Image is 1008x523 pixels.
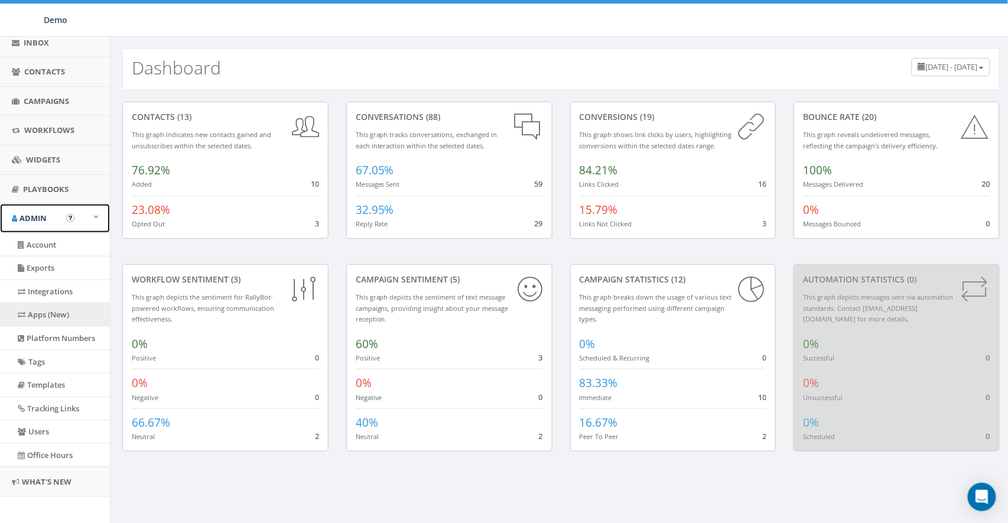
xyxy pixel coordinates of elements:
[580,202,618,217] span: 15.79%
[580,274,767,285] div: Campaign Statistics
[803,163,832,178] span: 100%
[356,393,382,402] small: Negative
[535,178,543,189] span: 59
[356,163,394,178] span: 67.05%
[580,130,732,150] small: This graph shows link clicks by users, highlighting conversions within the selected dates range.
[580,219,632,228] small: Links Not Clicked
[580,432,619,441] small: Peer To Peer
[580,393,612,402] small: Immediate
[803,375,819,391] span: 0%
[132,274,319,285] div: Workflow Sentiment
[803,111,990,123] div: Bounce Rate
[580,353,650,362] small: Scheduled & Recurring
[535,218,543,229] span: 29
[132,111,319,123] div: contacts
[315,392,319,402] span: 0
[175,111,191,122] span: (13)
[356,202,394,217] span: 32.95%
[803,393,843,402] small: Unsuccessful
[803,432,835,441] small: Scheduled
[986,392,990,402] span: 0
[580,180,619,189] small: Links Clicked
[132,202,170,217] span: 23.08%
[580,415,618,430] span: 16.67%
[132,353,156,362] small: Positive
[638,111,655,122] span: (19)
[758,392,766,402] span: 10
[803,353,834,362] small: Successful
[968,483,996,511] div: Open Intercom Messenger
[539,431,543,441] span: 2
[132,336,148,352] span: 0%
[132,432,155,441] small: Neutral
[758,178,766,189] span: 16
[132,219,165,228] small: Opted Out
[19,213,47,223] span: Admin
[24,125,74,135] span: Workflows
[986,431,990,441] span: 0
[539,352,543,363] span: 3
[803,219,861,228] small: Messages Bounced
[26,154,60,165] span: Widgets
[356,130,498,150] small: This graph tracks conversations, exchanged in each interaction within the selected dates.
[24,66,65,77] span: Contacts
[580,163,618,178] span: 84.21%
[22,476,71,487] span: What's New
[356,180,400,189] small: Messages Sent
[803,415,819,430] span: 0%
[448,274,460,285] span: (5)
[986,218,990,229] span: 0
[356,432,379,441] small: Neutral
[982,178,990,189] span: 20
[762,352,766,363] span: 0
[229,274,240,285] span: (3)
[926,61,978,72] span: [DATE] - [DATE]
[132,130,271,150] small: This graph indicates new contacts gained and unsubscribes within the selected dates.
[315,431,319,441] span: 2
[762,431,766,441] span: 2
[860,111,876,122] span: (20)
[356,415,378,430] span: 40%
[356,219,388,228] small: Reply Rate
[132,375,148,391] span: 0%
[803,274,990,285] div: Automation Statistics
[24,96,69,106] span: Campaigns
[356,111,543,123] div: conversations
[315,352,319,363] span: 0
[356,375,372,391] span: 0%
[311,178,319,189] span: 10
[66,214,74,222] button: Open In-App Guide
[23,184,69,194] span: Playbooks
[669,274,686,285] span: (12)
[424,111,441,122] span: (88)
[356,353,380,362] small: Positive
[132,180,152,189] small: Added
[580,293,732,323] small: This graph breaks down the usage of various text messaging performed using different campaign types.
[905,274,916,285] span: (0)
[315,218,319,229] span: 3
[803,336,819,352] span: 0%
[132,58,221,77] h2: Dashboard
[803,202,819,217] span: 0%
[132,293,274,323] small: This graph depicts the sentiment for RallyBot-powered workflows, ensuring communication effective...
[803,180,863,189] small: Messages Delivered
[132,393,158,402] small: Negative
[580,111,767,123] div: conversions
[24,37,49,48] span: Inbox
[539,392,543,402] span: 0
[803,130,938,150] small: This graph reveals undelivered messages, reflecting the campaign's delivery efficiency.
[762,218,766,229] span: 3
[986,352,990,363] span: 0
[132,415,170,430] span: 66.67%
[580,336,596,352] span: 0%
[44,14,67,25] span: Demo
[356,336,378,352] span: 60%
[132,163,170,178] span: 76.92%
[356,293,509,323] small: This graph depicts the sentiment of text message campaigns, providing insight about your message ...
[803,293,953,323] small: This graph depicts messages sent via automation standards. Contact [EMAIL_ADDRESS][DOMAIN_NAME] f...
[580,375,618,391] span: 83.33%
[356,274,543,285] div: Campaign Sentiment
